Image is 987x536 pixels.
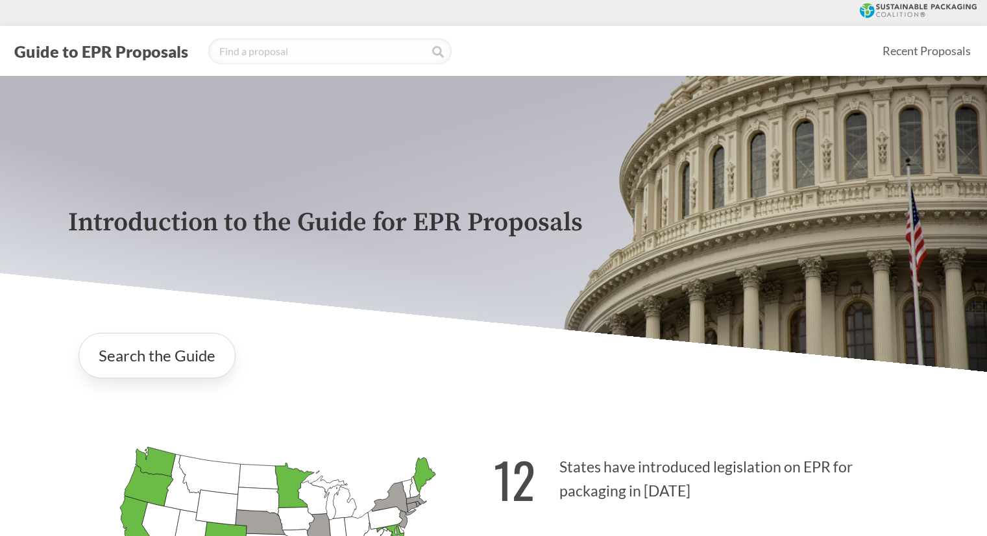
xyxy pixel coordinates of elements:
[494,443,535,515] strong: 12
[10,41,192,62] button: Guide to EPR Proposals
[68,208,920,238] p: Introduction to the Guide for EPR Proposals
[494,435,920,515] p: States have introduced legislation on EPR for packaging in [DATE]
[208,38,452,64] input: Find a proposal
[877,36,977,66] a: Recent Proposals
[79,333,236,378] a: Search the Guide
